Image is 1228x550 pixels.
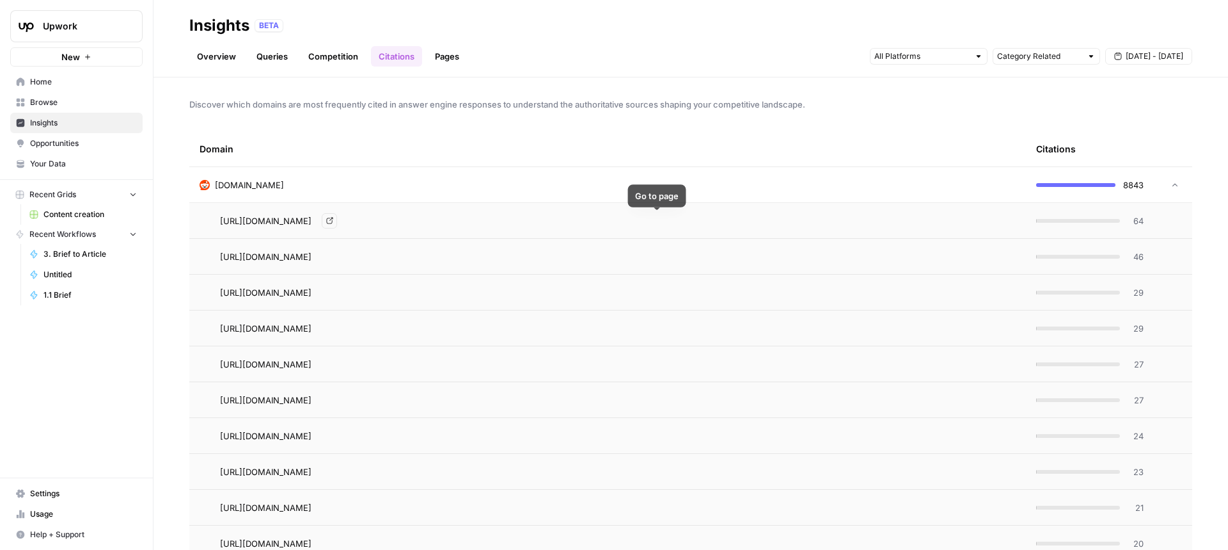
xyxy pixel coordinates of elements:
a: Citations [371,46,422,67]
span: 1.1 Brief [43,289,137,301]
span: Your Data [30,158,137,170]
a: 1.1 Brief [24,285,143,305]
a: Home [10,72,143,92]
div: Citations [1036,131,1076,166]
span: 27 [1128,394,1144,407]
span: [DATE] - [DATE] [1126,51,1183,62]
span: Usage [30,508,137,520]
span: 23 [1128,465,1144,478]
a: Insights [10,113,143,133]
button: Recent Grids [10,185,143,204]
a: 3. Brief to Article [24,244,143,264]
span: [URL][DOMAIN_NAME] [220,322,311,335]
span: [URL][DOMAIN_NAME] [220,537,311,550]
a: Pages [427,46,467,67]
span: [URL][DOMAIN_NAME] [220,286,311,299]
a: Opportunities [10,133,143,154]
span: Help + Support [30,529,137,540]
span: 29 [1128,322,1144,335]
span: Settings [30,488,137,499]
button: [DATE] - [DATE] [1105,48,1192,65]
span: Insights [30,117,137,129]
span: Home [30,76,137,88]
span: 24 [1128,430,1144,442]
a: Go to page https://www.reddit.com/r/freelancing/comments/1cnan1f/where_are_the_best_sites_to_get_... [322,213,337,229]
span: 46 [1128,250,1144,263]
img: Upwork Logo [15,15,38,38]
a: Untitled [24,264,143,285]
span: Recent Grids [29,189,76,200]
span: [URL][DOMAIN_NAME] [220,430,311,442]
div: Domain [200,131,1016,166]
span: [URL][DOMAIN_NAME] [220,358,311,371]
span: 20 [1128,537,1144,550]
button: Recent Workflows [10,225,143,244]
a: Overview [189,46,244,67]
span: [URL][DOMAIN_NAME] [220,465,311,478]
a: Your Data [10,154,143,174]
a: Browse [10,92,143,113]
span: Upwork [43,20,120,33]
span: 3. Brief to Article [43,248,137,260]
span: Content creation [43,209,137,220]
button: New [10,47,143,67]
img: m2cl2pnoess66jx31edqk0jfpcfn [200,180,210,190]
span: [URL][DOMAIN_NAME] [220,394,311,407]
input: Category Related [997,50,1082,63]
span: 21 [1128,501,1144,514]
span: [URL][DOMAIN_NAME] [220,250,311,263]
button: Help + Support [10,524,143,545]
span: 64 [1128,214,1144,227]
span: Untitled [43,269,137,280]
a: Queries [249,46,295,67]
span: [DOMAIN_NAME] [215,179,284,191]
span: Opportunities [30,138,137,149]
span: 8843 [1123,179,1144,191]
span: 27 [1128,358,1144,371]
span: [URL][DOMAIN_NAME] [220,214,311,227]
a: Settings [10,483,143,504]
div: BETA [255,19,283,32]
span: Discover which domains are most frequently cited in answer engine responses to understand the aut... [189,98,1192,111]
a: Content creation [24,204,143,225]
input: All Platforms [874,50,969,63]
div: Insights [189,15,249,36]
button: Workspace: Upwork [10,10,143,42]
span: [URL][DOMAIN_NAME] [220,501,311,514]
span: New [61,51,80,63]
span: Browse [30,97,137,108]
span: 29 [1128,286,1144,299]
a: Competition [301,46,366,67]
a: Usage [10,504,143,524]
span: Recent Workflows [29,229,96,240]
